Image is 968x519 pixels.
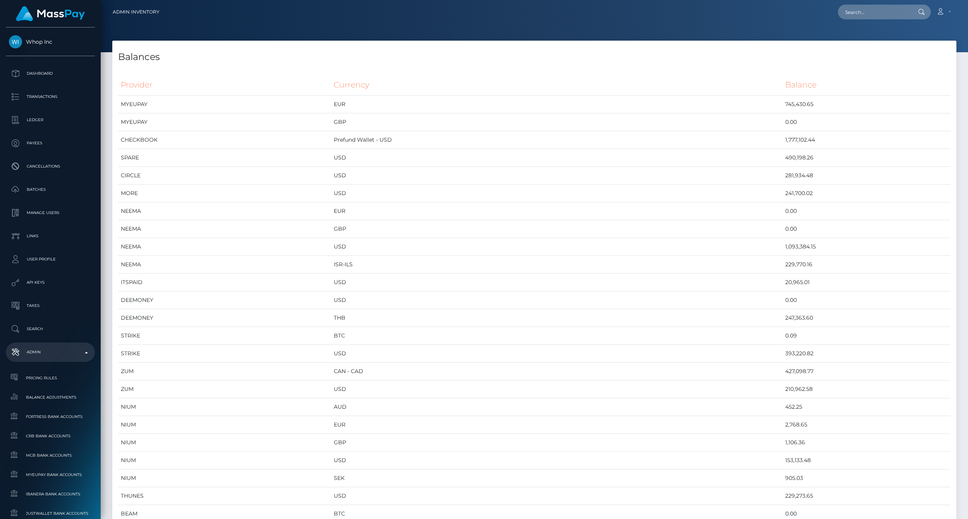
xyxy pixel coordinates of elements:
td: CIRCLE [118,167,331,185]
td: NEEMA [118,220,331,238]
td: GBP [331,434,783,452]
td: ZUM [118,363,331,380]
td: NEEMA [118,256,331,274]
p: User Profile [9,254,92,265]
a: Search [6,319,95,339]
td: 452.25 [783,398,951,416]
td: 0.00 [783,113,951,131]
td: 427,098.77 [783,363,951,380]
p: Payees [9,137,92,149]
td: 229,770.16 [783,256,951,274]
p: Search [9,323,92,335]
td: MYEUPAY [118,96,331,113]
span: Pricing Rules [9,373,92,382]
span: MCB Bank Accounts [9,451,92,460]
p: Transactions [9,91,92,103]
td: STRIKE [118,327,331,345]
td: 1,106.36 [783,434,951,452]
td: GBP [331,220,783,238]
a: API Keys [6,273,95,292]
td: AUD [331,398,783,416]
td: ISR-ILS [331,256,783,274]
a: Pricing Rules [6,370,95,386]
a: Balance Adjustments [6,389,95,406]
td: 905.03 [783,469,951,487]
td: USD [331,274,783,291]
td: USD [331,185,783,202]
td: CAN - CAD [331,363,783,380]
td: STRIKE [118,345,331,363]
img: MassPay Logo [16,6,85,21]
a: Taxes [6,296,95,315]
p: Links [9,230,92,242]
p: Ledger [9,114,92,126]
a: Ledger [6,110,95,130]
span: Fortress Bank Accounts [9,412,92,421]
td: ITSPAID [118,274,331,291]
a: Fortress Bank Accounts [6,408,95,425]
span: Whop Inc [6,38,95,45]
td: DEEMONEY [118,309,331,327]
td: 2,768.65 [783,416,951,434]
td: 153,133.48 [783,452,951,469]
td: MYEUPAY [118,113,331,131]
a: Transactions [6,87,95,106]
td: 0.09 [783,327,951,345]
a: Ibanera Bank Accounts [6,486,95,502]
td: USD [331,167,783,185]
a: Links [6,226,95,246]
span: CRB Bank Accounts [9,432,92,440]
td: 0.00 [783,291,951,309]
td: NIUM [118,398,331,416]
td: 281,934.48 [783,167,951,185]
td: NIUM [118,452,331,469]
a: Manage Users [6,203,95,223]
a: User Profile [6,250,95,269]
a: Admin [6,343,95,362]
a: MCB Bank Accounts [6,447,95,464]
td: USD [331,149,783,167]
td: 1,777,102.44 [783,131,951,149]
td: 745,430.65 [783,96,951,113]
span: MyEUPay Bank Accounts [9,470,92,479]
td: 0.00 [783,202,951,220]
td: USD [331,291,783,309]
td: NEEMA [118,238,331,256]
td: USD [331,380,783,398]
a: Batches [6,180,95,199]
td: MORE [118,185,331,202]
td: CHECKBOOK [118,131,331,149]
a: MyEUPay Bank Accounts [6,466,95,483]
td: NIUM [118,434,331,452]
td: EUR [331,416,783,434]
th: Provider [118,74,331,96]
p: Manage Users [9,207,92,219]
h4: Balances [118,50,951,64]
p: API Keys [9,277,92,288]
span: Balance Adjustments [9,393,92,402]
td: NIUM [118,469,331,487]
a: Admin Inventory [113,4,160,20]
a: Payees [6,134,95,153]
td: USD [331,487,783,505]
td: 247,363.60 [783,309,951,327]
input: Search... [838,5,911,19]
img: Whop Inc [9,35,22,48]
td: 1,093,384.15 [783,238,951,256]
a: CRB Bank Accounts [6,428,95,444]
td: 0.00 [783,220,951,238]
td: USD [331,345,783,363]
td: THUNES [118,487,331,505]
td: 393,220.82 [783,345,951,363]
td: BTC [331,327,783,345]
th: Currency [331,74,783,96]
a: Cancellations [6,157,95,176]
td: GBP [331,113,783,131]
td: 20,965.01 [783,274,951,291]
td: 229,273.65 [783,487,951,505]
td: ZUM [118,380,331,398]
th: Balance [783,74,951,96]
p: Cancellations [9,161,92,172]
td: DEEMONEY [118,291,331,309]
td: SEK [331,469,783,487]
